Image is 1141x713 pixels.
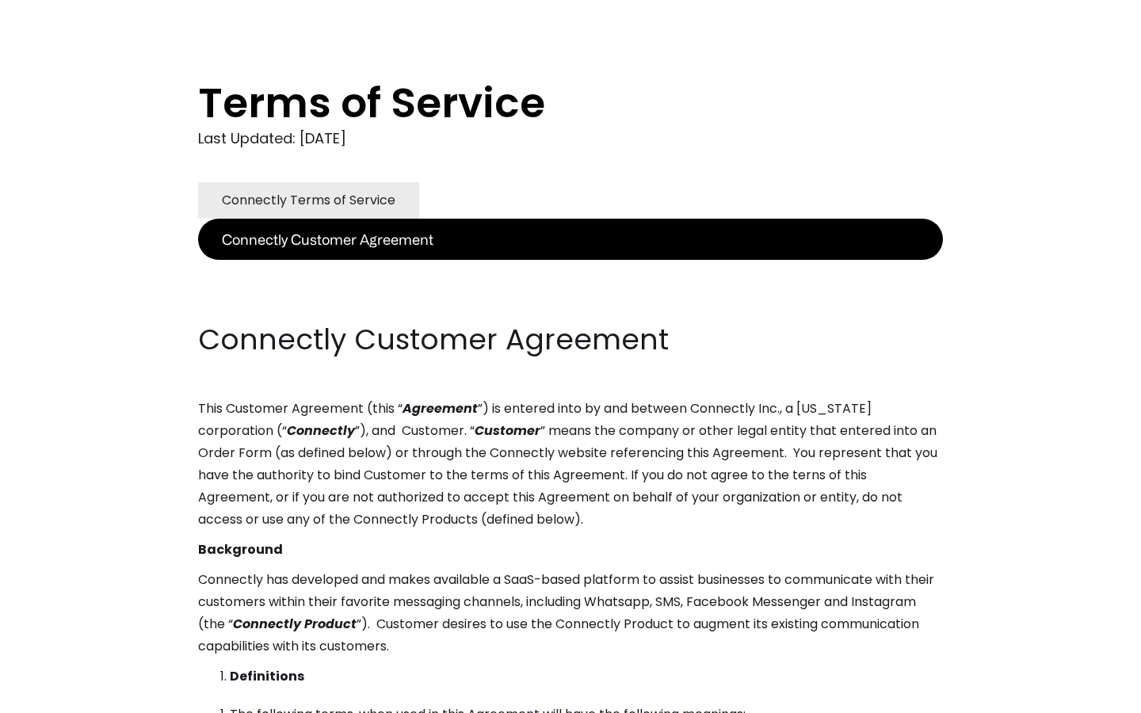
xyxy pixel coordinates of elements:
[32,685,95,707] ul: Language list
[222,228,433,250] div: Connectly Customer Agreement
[198,320,943,360] h2: Connectly Customer Agreement
[198,540,283,559] strong: Background
[198,569,943,658] p: Connectly has developed and makes available a SaaS-based platform to assist businesses to communi...
[198,398,943,531] p: This Customer Agreement (this “ ”) is entered into by and between Connectly Inc., a [US_STATE] co...
[198,79,880,127] h1: Terms of Service
[16,684,95,707] aside: Language selected: English
[198,290,943,312] p: ‍
[233,615,357,633] em: Connectly Product
[475,421,540,440] em: Customer
[230,667,304,685] strong: Definitions
[198,127,943,151] div: Last Updated: [DATE]
[287,421,355,440] em: Connectly
[198,260,943,282] p: ‍
[222,189,395,212] div: Connectly Terms of Service
[403,399,478,418] em: Agreement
